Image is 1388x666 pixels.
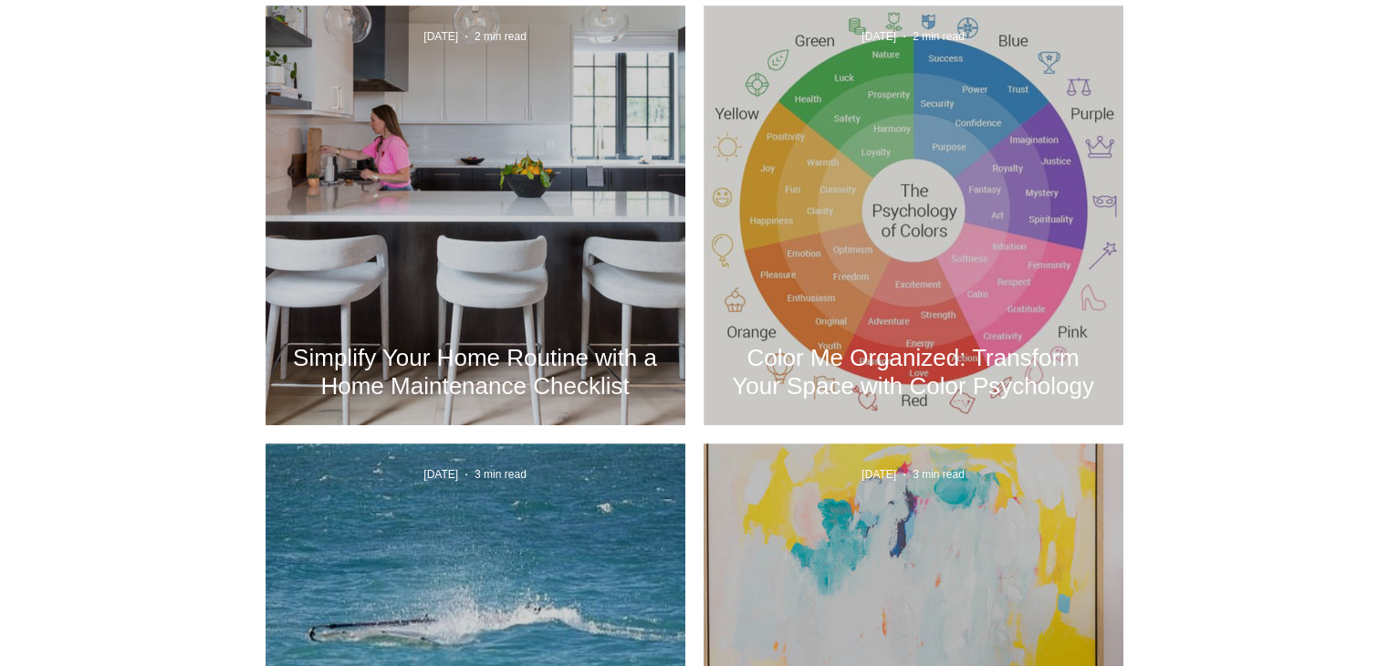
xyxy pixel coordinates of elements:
a: Color Me Organized: Transform Your Space with Color Psychology [731,343,1096,401]
span: 2 min read [475,30,527,43]
span: Mar 18, 2024 [861,468,896,481]
span: 3 min read [913,468,965,481]
span: Apr 17, 2024 [861,30,896,43]
span: May 21, 2024 [423,30,458,43]
span: 3 min read [475,468,527,481]
a: Simplify Your Home Routine with a Home Maintenance Checklist [293,343,658,401]
h2: Simplify Your Home Routine with a Home Maintenance Checklist [293,344,658,401]
span: Mar 28, 2024 [423,468,458,481]
span: 2 min read [913,30,965,43]
h2: Color Me Organized: Transform Your Space with Color Psychology [731,344,1096,401]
